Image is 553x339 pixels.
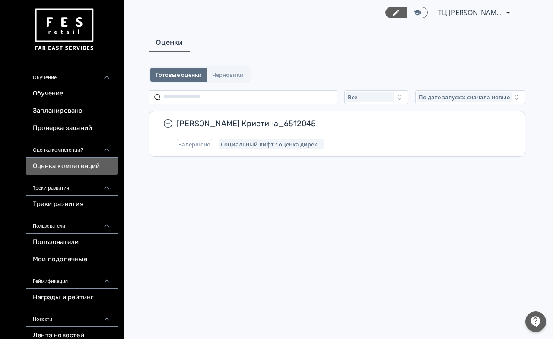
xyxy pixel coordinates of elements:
div: Геймификация [26,268,118,289]
button: Все [344,90,408,104]
button: Готовые оценки [150,68,207,82]
div: Пользователи [26,213,118,234]
span: Черновики [212,71,244,78]
a: Треки развития [26,196,118,213]
a: Проверка заданий [26,120,118,137]
span: Социальный лифт / оценка директора магазина [221,141,322,148]
span: Оценки [156,37,183,48]
div: Обучение [26,64,118,85]
a: Запланировано [26,102,118,120]
span: По дате запуска: сначала новые [419,94,510,101]
span: [PERSON_NAME] Кристина_6512045 [177,118,504,129]
div: Оценка компетенций [26,137,118,158]
span: Все [348,94,357,101]
img: https://files.teachbase.ru/system/account/57463/logo/medium-936fc5084dd2c598f50a98b9cbe0469a.png [33,5,95,54]
a: Мои подопечные [26,251,118,268]
button: Черновики [207,68,249,82]
a: Оценка компетенций [26,158,118,175]
span: Готовые оценки [156,71,202,78]
a: Пользователи [26,234,118,251]
span: ТЦ Аура Сургут CR 6512045 [438,7,503,18]
a: Переключиться в режим ученика [407,7,428,18]
div: Треки развития [26,175,118,196]
a: Награды и рейтинг [26,289,118,306]
span: Завершено [178,141,210,148]
a: Обучение [26,85,118,102]
div: Новости [26,306,118,327]
button: По дате запуска: сначала новые [415,90,525,104]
